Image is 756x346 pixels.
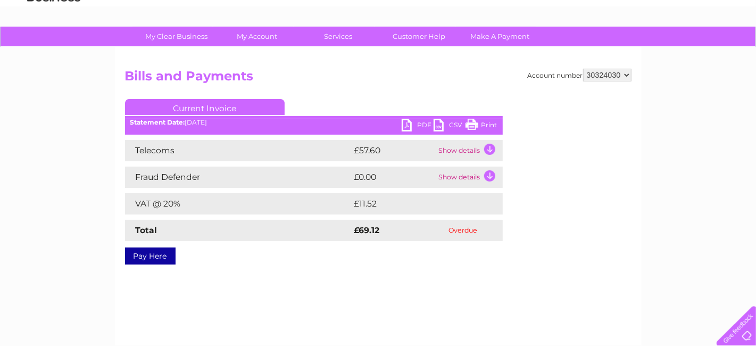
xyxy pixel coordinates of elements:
[456,27,544,46] a: Make A Payment
[125,248,176,265] a: Pay Here
[569,45,589,53] a: Water
[423,220,503,241] td: Overdue
[685,45,711,53] a: Contact
[125,69,632,89] h2: Bills and Payments
[721,45,746,53] a: Log out
[125,119,503,126] div: [DATE]
[127,6,630,52] div: Clear Business is a trading name of Verastar Limited (registered in [GEOGRAPHIC_DATA] No. 3667643...
[125,167,352,188] td: Fraud Defender
[466,119,497,134] a: Print
[354,225,380,235] strong: £69.12
[132,27,220,46] a: My Clear Business
[375,27,463,46] a: Customer Help
[352,140,436,161] td: £57.60
[434,119,466,134] a: CSV
[213,27,301,46] a: My Account
[130,118,185,126] b: Statement Date:
[125,99,285,115] a: Current Invoice
[294,27,382,46] a: Services
[402,119,434,134] a: PDF
[136,225,157,235] strong: Total
[125,193,352,215] td: VAT @ 20%
[436,140,503,161] td: Show details
[595,45,619,53] a: Energy
[555,5,629,19] a: 0333 014 3131
[528,69,632,81] div: Account number
[27,28,81,60] img: logo.png
[663,45,679,53] a: Blog
[125,140,352,161] td: Telecoms
[352,193,479,215] td: £11.52
[436,167,503,188] td: Show details
[352,167,436,188] td: £0.00
[625,45,657,53] a: Telecoms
